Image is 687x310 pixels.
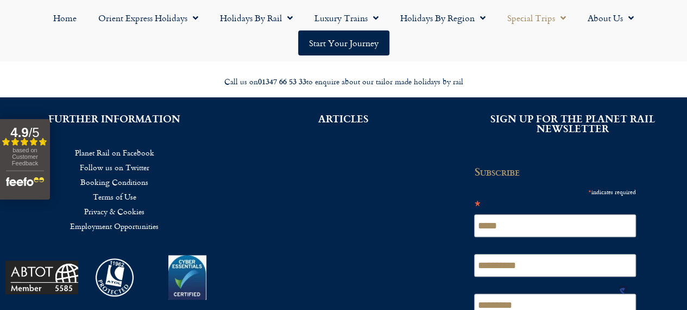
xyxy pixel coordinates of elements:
a: Holidays by Rail [209,5,304,30]
a: Special Trips [496,5,577,30]
a: Home [42,5,87,30]
nav: Menu [5,5,682,55]
a: About Us [577,5,645,30]
a: Booking Conditions [16,175,213,189]
h2: FURTHER INFORMATION [16,114,213,123]
a: Privacy & Cookies [16,204,213,219]
h2: SIGN UP FOR THE PLANET RAIL NEWSLETTER [474,114,671,133]
a: Holidays by Region [389,5,496,30]
a: Terms of Use [16,189,213,204]
a: Follow us on Twitter [16,160,213,175]
nav: Menu [16,145,213,233]
a: Orient Express Holidays [87,5,209,30]
a: Planet Rail on Facebook [16,145,213,160]
a: Employment Opportunities [16,219,213,233]
strong: 01347 66 53 33 [258,76,306,87]
h2: ARTICLES [245,114,442,123]
a: Start your Journey [298,30,389,55]
div: indicates required [474,186,636,197]
a: Luxury Trains [304,5,389,30]
div: Call us on to enquire about our tailor made holidays by rail [40,77,648,87]
h2: Subscribe [474,166,642,178]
